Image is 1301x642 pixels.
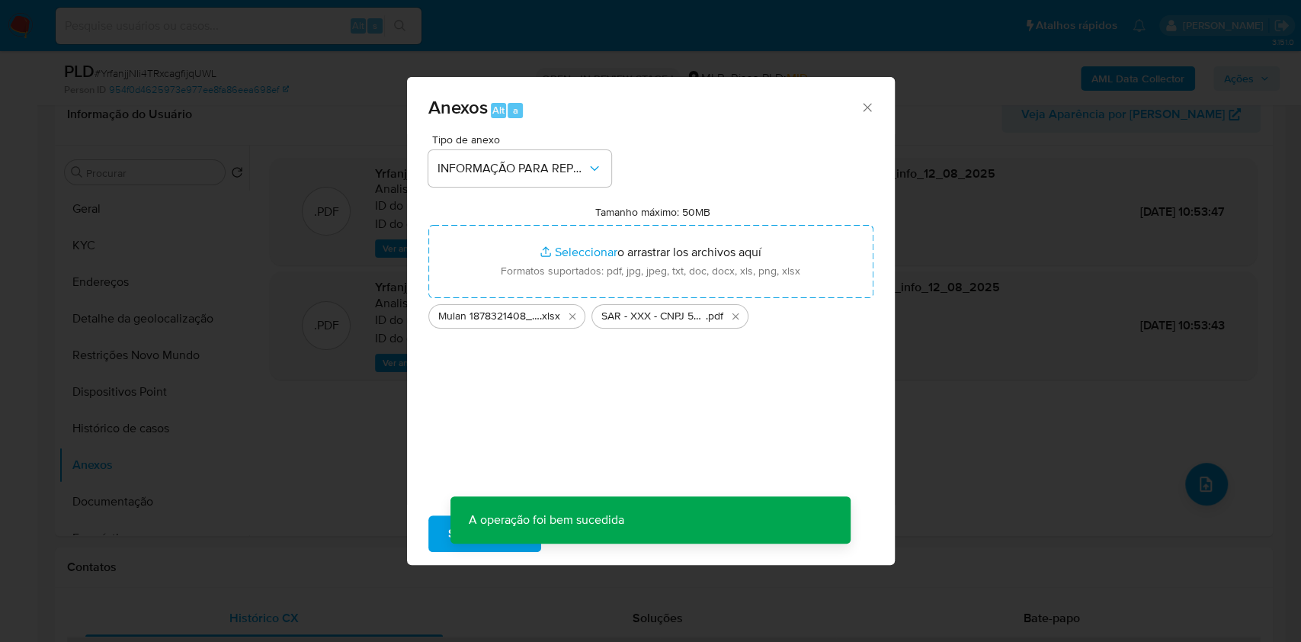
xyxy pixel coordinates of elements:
span: Tipo de anexo [432,134,615,145]
span: a [513,103,518,117]
p: A operação foi bem sucedida [450,496,642,544]
span: .xlsx [540,309,560,324]
button: Cerrar [860,100,873,114]
span: SAR - XXX - CNPJ 55623216000103 - ABRAC - ASSOCIACAO BRASILEIRA DOS CONSORCIADOS [601,309,706,324]
button: Eliminar Mulan 1878321408_2025_08_11_09_38_06.xlsx [563,307,582,326]
ul: Archivos seleccionados [428,298,873,329]
button: Subir arquivo [428,515,541,552]
span: .pdf [706,309,723,324]
button: INFORMAÇÃO PARA REPORTE - COAF [428,150,611,187]
span: Subir arquivo [448,517,521,551]
span: Anexos [428,94,488,120]
span: INFORMAÇÃO PARA REPORTE - COAF [437,161,587,176]
span: Mulan 1878321408_2025_08_11_09_38_06 [438,309,540,324]
span: Cancelar [567,517,617,551]
label: Tamanho máximo: 50MB [595,205,710,219]
button: Eliminar SAR - XXX - CNPJ 55623216000103 - ABRAC - ASSOCIACAO BRASILEIRA DOS CONSORCIADOS.pdf [726,307,745,326]
span: Alt [492,103,505,117]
